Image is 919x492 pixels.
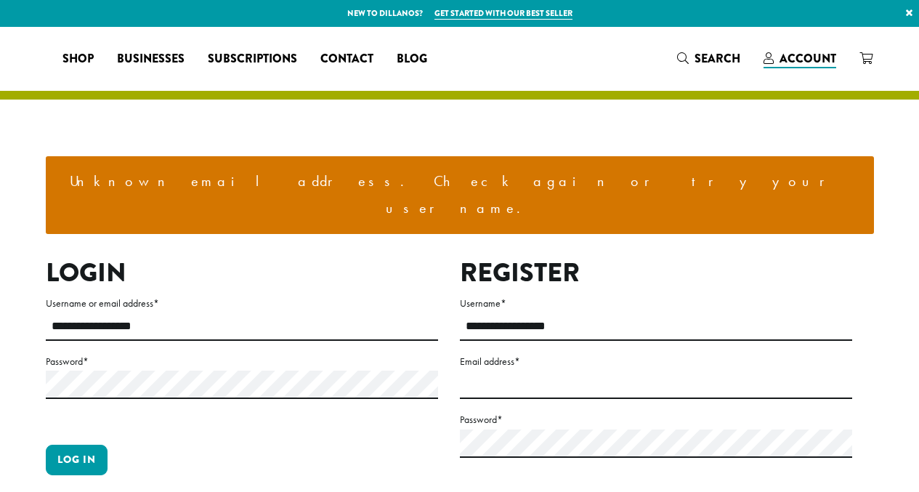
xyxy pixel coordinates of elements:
[460,411,852,429] label: Password
[46,445,108,475] button: Log in
[57,168,862,222] li: Unknown email address. Check again or try your username.
[460,352,852,371] label: Email address
[460,257,852,289] h2: Register
[62,50,94,68] span: Shop
[320,50,373,68] span: Contact
[780,50,836,67] span: Account
[46,294,438,312] label: Username or email address
[397,50,427,68] span: Blog
[434,7,572,20] a: Get started with our best seller
[460,294,852,312] label: Username
[665,47,752,70] a: Search
[46,257,438,289] h2: Login
[117,50,185,68] span: Businesses
[208,50,297,68] span: Subscriptions
[46,352,438,371] label: Password
[51,47,105,70] a: Shop
[695,50,740,67] span: Search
